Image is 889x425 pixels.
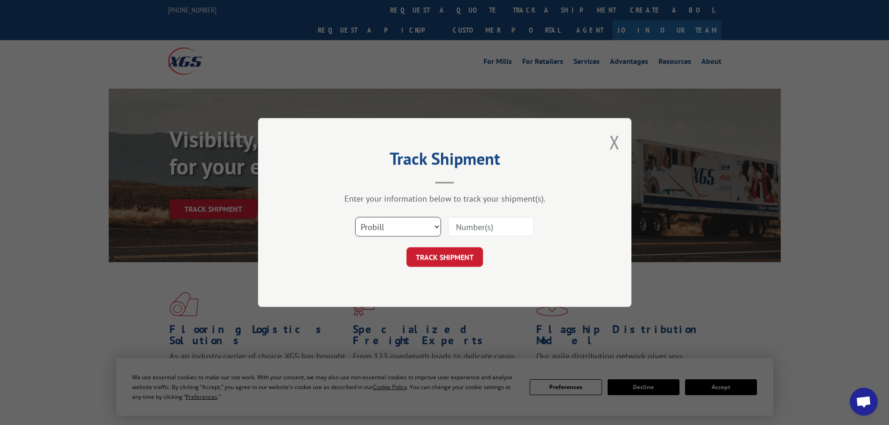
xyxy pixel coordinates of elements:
[305,193,585,204] div: Enter your information below to track your shipment(s).
[305,152,585,170] h2: Track Shipment
[406,247,483,267] button: TRACK SHIPMENT
[850,388,878,416] a: Open chat
[448,217,534,237] input: Number(s)
[609,130,620,154] button: Close modal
